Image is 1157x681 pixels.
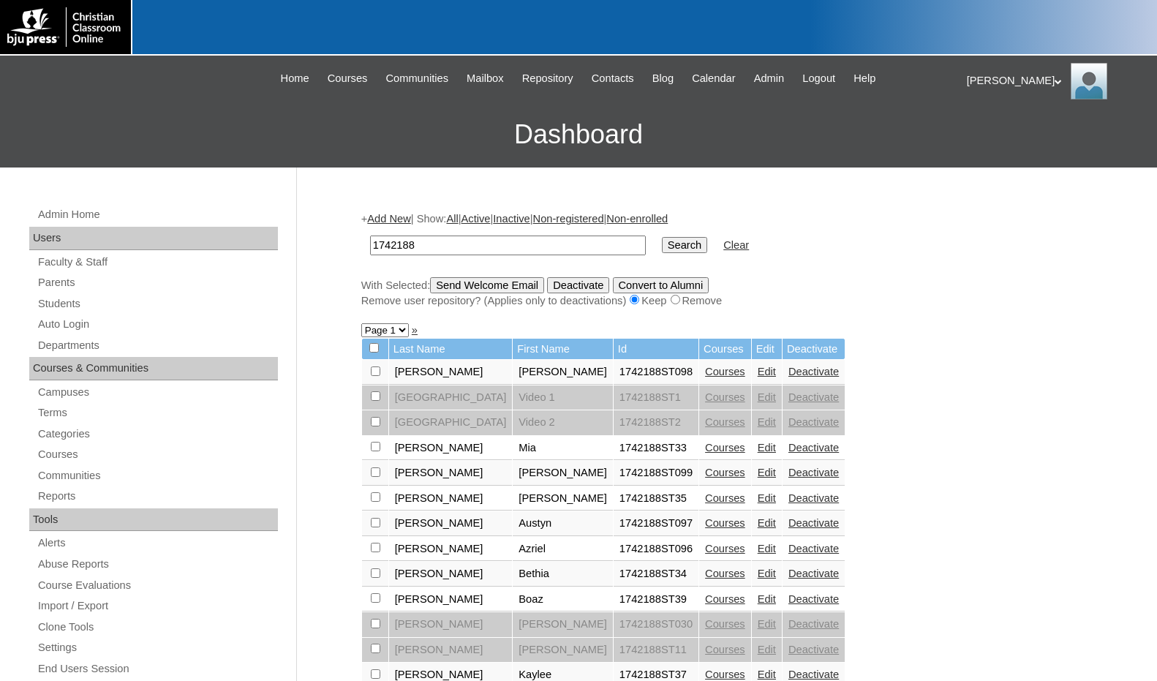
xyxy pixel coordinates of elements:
[758,366,776,377] a: Edit
[705,644,745,655] a: Courses
[389,360,513,385] td: [PERSON_NAME]
[29,357,278,380] div: Courses & Communities
[614,587,698,612] td: 1742188ST39
[584,70,641,87] a: Contacts
[592,70,634,87] span: Contacts
[723,239,749,251] a: Clear
[37,315,278,334] a: Auto Login
[7,7,124,47] img: logo-white.png
[513,385,613,410] td: Video 1
[37,274,278,292] a: Parents
[846,70,883,87] a: Help
[37,487,278,505] a: Reports
[37,597,278,615] a: Import / Export
[692,70,735,87] span: Calendar
[705,618,745,630] a: Courses
[747,70,792,87] a: Admin
[705,416,745,428] a: Courses
[705,391,745,403] a: Courses
[614,360,698,385] td: 1742188ST098
[788,442,839,454] a: Deactivate
[758,543,776,554] a: Edit
[461,213,491,225] a: Active
[705,543,745,554] a: Courses
[37,383,278,402] a: Campuses
[37,576,278,595] a: Course Evaluations
[614,410,698,435] td: 1742188ST2
[614,486,698,511] td: 1742188ST35
[802,70,835,87] span: Logout
[758,644,776,655] a: Edit
[515,70,581,87] a: Repository
[788,416,839,428] a: Deactivate
[513,537,613,562] td: Azriel
[705,492,745,504] a: Courses
[758,517,776,529] a: Edit
[37,555,278,573] a: Abuse Reports
[389,587,513,612] td: [PERSON_NAME]
[446,213,458,225] a: All
[613,277,709,293] input: Convert to Alumni
[513,461,613,486] td: [PERSON_NAME]
[783,339,845,360] td: Deactivate
[614,385,698,410] td: 1742188ST1
[547,277,609,293] input: Deactivate
[430,277,544,293] input: Send Welcome Email
[606,213,668,225] a: Non-enrolled
[705,669,745,680] a: Courses
[788,467,839,478] a: Deactivate
[385,70,448,87] span: Communities
[513,339,613,360] td: First Name
[459,70,511,87] a: Mailbox
[795,70,843,87] a: Logout
[758,391,776,403] a: Edit
[758,492,776,504] a: Edit
[662,237,707,253] input: Search
[274,70,317,87] a: Home
[614,461,698,486] td: 1742188ST099
[758,593,776,605] a: Edit
[788,517,839,529] a: Deactivate
[37,425,278,443] a: Categories
[37,534,278,552] a: Alerts
[705,442,745,454] a: Courses
[37,467,278,485] a: Communities
[513,612,613,637] td: [PERSON_NAME]
[37,336,278,355] a: Departments
[705,593,745,605] a: Courses
[699,339,751,360] td: Courses
[614,638,698,663] td: 1742188ST11
[513,410,613,435] td: Video 2
[685,70,742,87] a: Calendar
[788,669,839,680] a: Deactivate
[389,385,513,410] td: [GEOGRAPHIC_DATA]
[37,639,278,657] a: Settings
[37,295,278,313] a: Students
[328,70,368,87] span: Courses
[705,467,745,478] a: Courses
[389,638,513,663] td: [PERSON_NAME]
[37,253,278,271] a: Faculty & Staff
[788,543,839,554] a: Deactivate
[389,461,513,486] td: [PERSON_NAME]
[361,277,1085,309] div: With Selected:
[752,339,782,360] td: Edit
[361,211,1085,308] div: + | Show: | | | |
[614,511,698,536] td: 1742188ST097
[37,660,278,678] a: End Users Session
[788,492,839,504] a: Deactivate
[853,70,875,87] span: Help
[389,511,513,536] td: [PERSON_NAME]
[614,562,698,587] td: 1742188ST34
[614,339,698,360] td: Id
[370,236,646,255] input: Search
[788,618,839,630] a: Deactivate
[788,366,839,377] a: Deactivate
[389,436,513,461] td: [PERSON_NAME]
[513,587,613,612] td: Boaz
[281,70,309,87] span: Home
[705,366,745,377] a: Courses
[614,537,698,562] td: 1742188ST096
[493,213,530,225] a: Inactive
[513,562,613,587] td: Bethia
